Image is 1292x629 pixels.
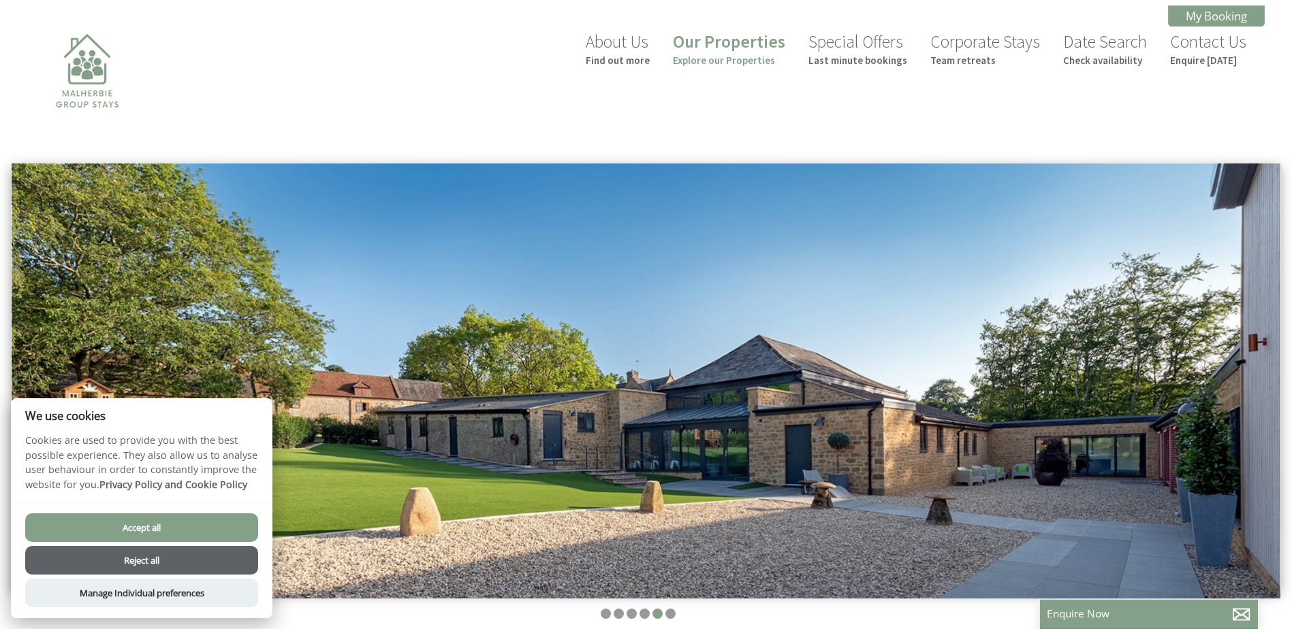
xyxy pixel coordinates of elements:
button: Accept all [25,513,258,542]
small: Explore our Properties [673,54,785,67]
a: Special OffersLast minute bookings [808,31,907,67]
a: Contact UsEnquire [DATE] [1170,31,1246,67]
h2: We use cookies [11,409,272,422]
button: Reject all [25,546,258,575]
button: Manage Individual preferences [25,579,258,607]
p: Enquire Now [1047,607,1251,621]
a: About UsFind out more [586,31,650,67]
a: Corporate StaysTeam retreats [930,31,1040,67]
small: Enquire [DATE] [1170,54,1246,67]
small: Last minute bookings [808,54,907,67]
a: Privacy Policy and Cookie Policy [99,478,247,491]
a: Date SearchCheck availability [1063,31,1147,67]
a: My Booking [1168,5,1265,27]
small: Team retreats [930,54,1040,67]
small: Check availability [1063,54,1147,67]
img: Malherbie Group Stays [19,25,155,161]
small: Find out more [586,54,650,67]
a: Our PropertiesExplore our Properties [673,31,785,67]
p: Cookies are used to provide you with the best possible experience. They also allow us to analyse ... [11,433,272,502]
